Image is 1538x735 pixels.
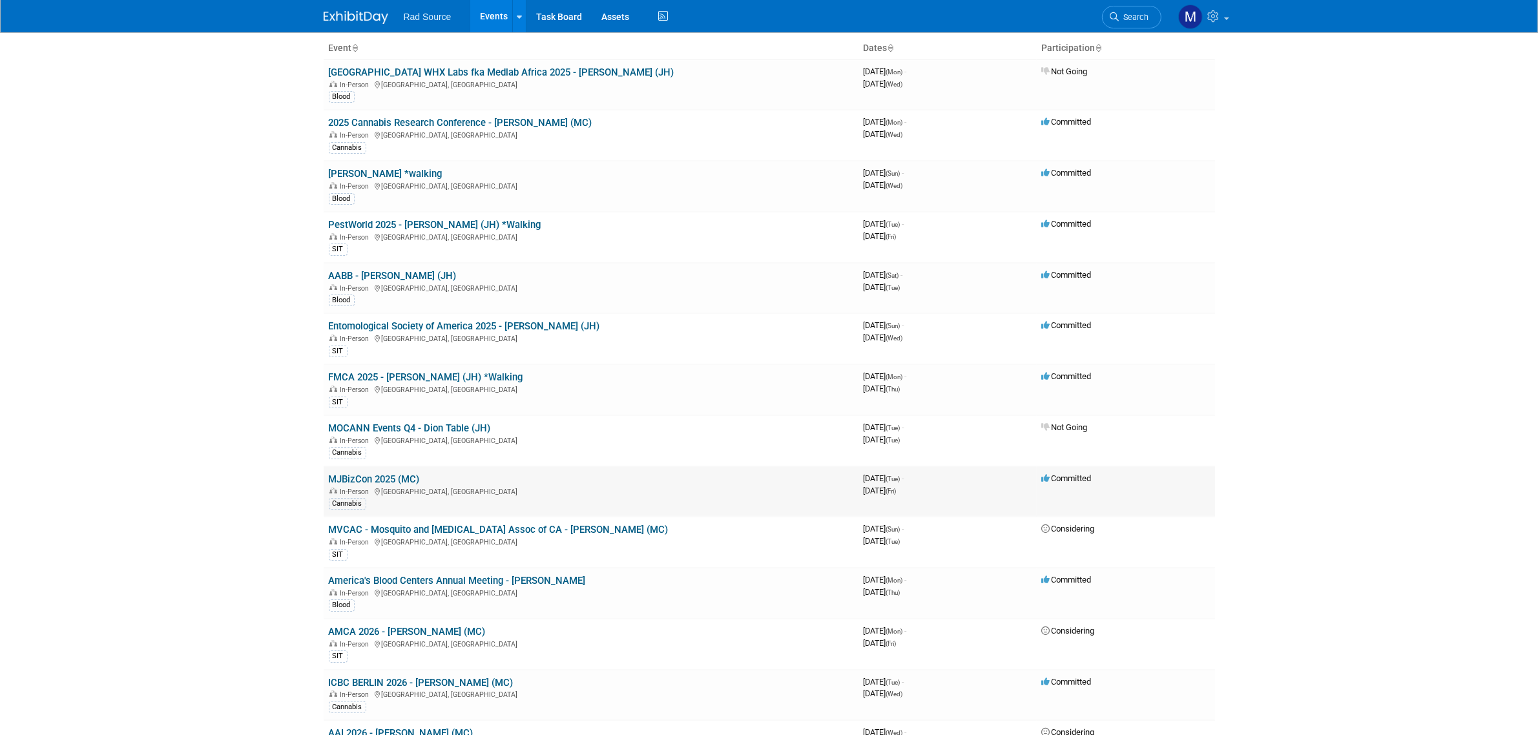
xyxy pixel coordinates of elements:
[329,473,420,485] a: MJBizCon 2025 (MC)
[340,538,373,546] span: In-Person
[886,233,897,240] span: (Fri)
[864,282,900,292] span: [DATE]
[329,536,853,546] div: [GEOGRAPHIC_DATA], [GEOGRAPHIC_DATA]
[340,233,373,242] span: In-Person
[329,320,600,332] a: Entomological Society of America 2025 - [PERSON_NAME] (JH)
[902,320,904,330] span: -
[329,397,348,408] div: SIT
[329,498,366,510] div: Cannabis
[886,488,897,495] span: (Fri)
[864,168,904,178] span: [DATE]
[329,422,491,434] a: MOCANN Events Q4 - Dion Table (JH)
[858,37,1037,59] th: Dates
[352,43,359,53] a: Sort by Event Name
[886,640,897,647] span: (Fri)
[864,180,903,190] span: [DATE]
[329,486,853,496] div: [GEOGRAPHIC_DATA], [GEOGRAPHIC_DATA]
[329,270,457,282] a: AABB - [PERSON_NAME] (JH)
[329,371,523,383] a: FMCA 2025 - [PERSON_NAME] (JH) *Walking
[329,488,337,494] img: In-Person Event
[329,575,586,586] a: America's Blood Centers Annual Meeting - [PERSON_NAME]
[905,371,907,381] span: -
[864,638,897,648] span: [DATE]
[886,284,900,291] span: (Tue)
[329,589,337,595] img: In-Person Event
[329,599,355,611] div: Blood
[1178,5,1203,29] img: Melissa Conboy
[905,626,907,636] span: -
[324,11,388,24] img: ExhibitDay
[329,284,337,291] img: In-Person Event
[1119,12,1149,22] span: Search
[329,295,355,306] div: Blood
[329,384,853,394] div: [GEOGRAPHIC_DATA], [GEOGRAPHIC_DATA]
[340,640,373,648] span: In-Person
[329,626,486,637] a: AMCA 2026 - [PERSON_NAME] (MC)
[864,384,900,393] span: [DATE]
[1042,524,1095,533] span: Considering
[329,690,337,697] img: In-Person Event
[329,333,853,343] div: [GEOGRAPHIC_DATA], [GEOGRAPHIC_DATA]
[329,129,853,140] div: [GEOGRAPHIC_DATA], [GEOGRAPHIC_DATA]
[864,67,907,76] span: [DATE]
[864,473,904,483] span: [DATE]
[902,219,904,229] span: -
[329,538,337,544] img: In-Person Event
[329,91,355,103] div: Blood
[329,638,853,648] div: [GEOGRAPHIC_DATA], [GEOGRAPHIC_DATA]
[886,68,903,76] span: (Mon)
[886,538,900,545] span: (Tue)
[864,435,900,444] span: [DATE]
[1042,117,1092,127] span: Committed
[329,587,853,597] div: [GEOGRAPHIC_DATA], [GEOGRAPHIC_DATA]
[864,117,907,127] span: [DATE]
[1042,320,1092,330] span: Committed
[329,549,348,561] div: SIT
[1042,626,1095,636] span: Considering
[340,589,373,597] span: In-Person
[886,679,900,686] span: (Tue)
[340,488,373,496] span: In-Person
[886,81,903,88] span: (Wed)
[329,193,355,205] div: Blood
[329,131,337,138] img: In-Person Event
[329,67,674,78] a: [GEOGRAPHIC_DATA] WHX Labs fka Medlab Africa 2025 - [PERSON_NAME] (JH)
[1042,270,1092,280] span: Committed
[329,701,366,713] div: Cannabis
[329,219,541,231] a: PestWorld 2025 - [PERSON_NAME] (JH) *Walking
[902,422,904,432] span: -
[886,526,900,533] span: (Sun)
[329,447,366,459] div: Cannabis
[1042,677,1092,687] span: Committed
[1042,168,1092,178] span: Committed
[1042,575,1092,585] span: Committed
[864,333,903,342] span: [DATE]
[864,677,904,687] span: [DATE]
[340,335,373,343] span: In-Person
[329,640,337,647] img: In-Person Event
[905,117,907,127] span: -
[340,690,373,699] span: In-Person
[329,180,853,191] div: [GEOGRAPHIC_DATA], [GEOGRAPHIC_DATA]
[329,688,853,699] div: [GEOGRAPHIC_DATA], [GEOGRAPHIC_DATA]
[864,486,897,495] span: [DATE]
[902,168,904,178] span: -
[1037,37,1215,59] th: Participation
[340,437,373,445] span: In-Person
[864,524,904,533] span: [DATE]
[864,371,907,381] span: [DATE]
[1042,219,1092,229] span: Committed
[329,233,337,240] img: In-Person Event
[886,335,903,342] span: (Wed)
[329,437,337,443] img: In-Person Event
[886,131,903,138] span: (Wed)
[886,272,899,279] span: (Sat)
[1042,473,1092,483] span: Committed
[886,182,903,189] span: (Wed)
[905,67,907,76] span: -
[1096,43,1102,53] a: Sort by Participation Type
[329,346,348,357] div: SIT
[886,119,903,126] span: (Mon)
[864,626,907,636] span: [DATE]
[864,422,904,432] span: [DATE]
